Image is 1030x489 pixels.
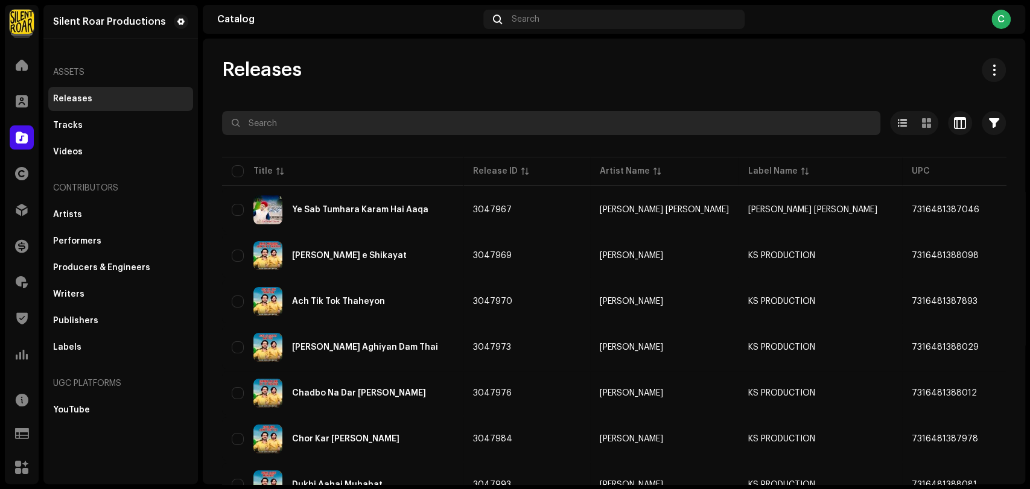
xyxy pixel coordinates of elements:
[748,343,815,352] span: KS PRODUCTION
[53,210,82,219] div: Artists
[48,256,193,280] re-m-nav-item: Producers & Engineers
[748,206,877,214] span: Syed Hassan Ullah Hussaini
[748,251,815,260] span: KS PRODUCTION
[473,389,512,397] span: 3047976
[600,343,729,352] span: Kaleem Sagar
[912,389,977,397] span: 7316481388012
[473,481,511,489] span: 3047993
[253,165,273,177] div: Title
[48,140,193,164] re-m-nav-item: Videos
[53,236,101,246] div: Performers
[53,405,90,415] div: YouTube
[253,424,282,453] img: 08e3fffe-84e8-459c-b36a-dc1806ec3631
[748,165,798,177] div: Label Name
[53,316,98,326] div: Publishers
[48,369,193,398] re-a-nav-header: UGC Platforms
[48,309,193,333] re-m-nav-item: Publishers
[600,481,663,489] div: [PERSON_NAME]
[48,282,193,306] re-m-nav-item: Writers
[48,174,193,203] re-a-nav-header: Contributors
[600,206,729,214] span: Syed Hassan Ullah Hussaini
[912,297,978,306] span: 7316481387893
[292,251,407,260] div: Aahai Muqadar Saan Hik e Shikayat
[748,389,815,397] span: KS PRODUCTION
[292,435,399,443] div: Chor Kar Jana Agar Tha
[600,165,650,177] div: Artist Name
[912,435,978,443] span: 7316481387978
[53,147,83,157] div: Videos
[48,113,193,137] re-m-nav-item: Tracks
[473,297,512,306] span: 3047970
[292,343,438,352] div: Achu Je Aghiyan Dam Thai
[600,297,729,306] span: Kaleem Sagar
[48,87,193,111] re-m-nav-item: Releases
[600,481,729,489] span: Kaleem Sagar
[600,343,663,352] div: [PERSON_NAME]
[473,343,511,352] span: 3047973
[292,389,426,397] div: Chadbo Na Dar Ali Jo Kadahen
[600,435,663,443] div: [PERSON_NAME]
[253,195,282,224] img: 32315549-10d3-40b5-8260-8aa8a32480fe
[53,342,81,352] div: Labels
[222,111,880,135] input: Search
[912,251,979,260] span: 7316481388098
[48,58,193,87] re-a-nav-header: Assets
[991,10,1011,29] div: C
[48,229,193,253] re-m-nav-item: Performers
[48,398,193,422] re-m-nav-item: YouTube
[473,165,518,177] div: Release ID
[222,58,302,82] span: Releases
[292,297,385,306] div: Ach Tik Tok Thaheyon
[600,206,729,214] div: [PERSON_NAME] [PERSON_NAME]
[217,14,478,24] div: Catalog
[53,121,83,130] div: Tracks
[253,287,282,316] img: 31946eed-ea42-49bc-968e-ae7e924f1388
[48,203,193,227] re-m-nav-item: Artists
[473,435,512,443] span: 3047984
[748,435,815,443] span: KS PRODUCTION
[600,251,729,260] span: Kaleem Sagar
[292,481,383,489] div: Dukhi Aahai Muhabat
[53,17,166,27] div: Silent Roar Productions
[600,435,729,443] span: Kaleem Sagar
[600,251,663,260] div: [PERSON_NAME]
[473,251,512,260] span: 3047969
[912,481,977,489] span: 7316481388081
[53,94,92,104] div: Releases
[48,335,193,359] re-m-nav-item: Labels
[600,389,729,397] span: Kaleem Sagar
[748,297,815,306] span: KS PRODUCTION
[748,481,815,489] span: KS PRODUCTION
[600,297,663,306] div: [PERSON_NAME]
[10,10,34,34] img: fcfd72e7-8859-4002-b0df-9a7058150634
[53,289,84,299] div: Writers
[512,14,539,24] span: Search
[912,343,979,352] span: 7316481388029
[600,389,663,397] div: [PERSON_NAME]
[53,263,150,273] div: Producers & Engineers
[912,206,979,214] span: 7316481387046
[292,206,428,214] div: Ye Sab Tumhara Karam Hai Aaqa
[253,379,282,408] img: 54e78ad0-896e-4b78-988f-fbc94c79f5b5
[253,241,282,270] img: c13713f5-3c65-4d5d-bf10-4d5189494926
[473,206,512,214] span: 3047967
[253,333,282,362] img: 117e3f38-3484-4525-870f-059d76031c82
